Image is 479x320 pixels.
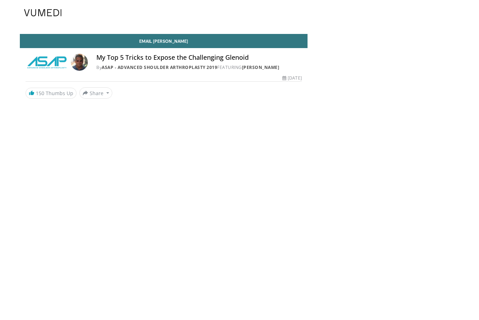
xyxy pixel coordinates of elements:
div: [DATE] [282,75,302,81]
a: [PERSON_NAME] [242,64,280,70]
span: 150 [36,90,44,97]
img: Avatar [71,54,88,71]
img: ASAP - Advanced Shoulder ArthroPlasty 2019 [26,54,68,71]
img: VuMedi Logo [24,9,62,16]
a: ASAP - Advanced Shoulder ArthroPlasty 2019 [102,64,217,70]
div: By FEATURING [96,64,302,71]
button: Share [79,87,112,99]
a: Email [PERSON_NAME] [20,34,308,48]
h4: My Top 5 Tricks to Expose the Challenging Glenoid [96,54,302,62]
a: 150 Thumbs Up [26,88,77,99]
